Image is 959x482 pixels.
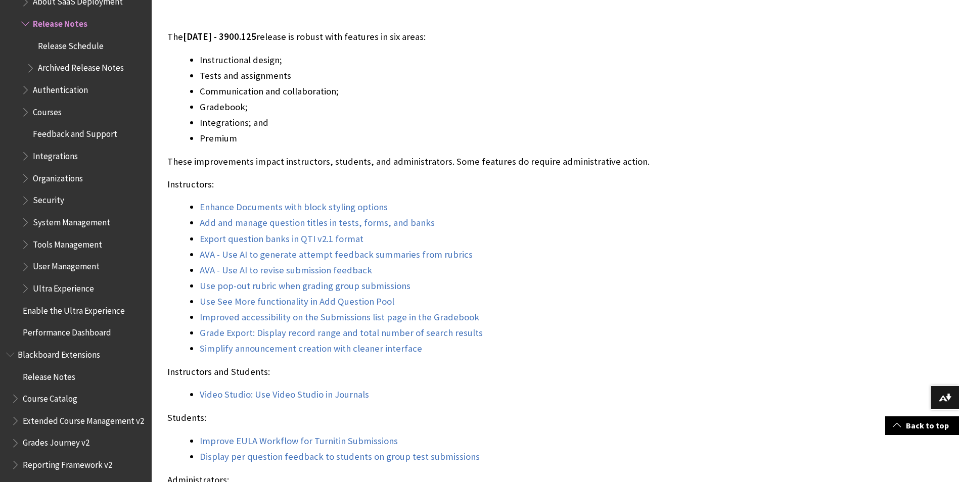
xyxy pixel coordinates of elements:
a: Enhance Documents with block styling options [200,201,388,213]
span: Performance Dashboard [23,324,111,338]
span: Ultra Experience [33,280,94,294]
span: Release Schedule [38,37,104,51]
span: Courses [33,104,62,117]
a: Use See More functionality in Add Question Pool [200,296,394,308]
span: System Management [33,214,110,227]
li: Instructional design; [200,53,794,67]
span: Archived Release Notes [38,60,124,73]
a: Use pop-out rubric when grading group submissions [200,280,410,292]
a: Video Studio: Use Video Studio in Journals [200,389,369,401]
li: Tests and assignments [200,69,794,83]
span: Tools Management [33,236,102,250]
p: Students: [167,411,794,424]
a: Add and manage question titles in tests, forms, and banks [200,217,435,229]
li: Gradebook; [200,100,794,114]
span: Security [33,192,64,206]
span: Blackboard Extensions [18,346,100,360]
span: Feedback and Support [33,126,117,139]
span: Release Notes [23,368,75,382]
a: Back to top [885,416,959,435]
p: Instructors: [167,178,794,191]
a: Export question banks in QTI v2.1 format [200,233,363,245]
p: The release is robust with features in six areas: [167,30,794,43]
a: Display per question feedback to students on group test submissions [200,451,480,463]
span: Extended Course Management v2 [23,412,144,426]
a: Grade Export: Display record range and total number of search results [200,327,483,339]
span: [DATE] - 3900.125 [183,31,256,42]
span: Release Notes [33,15,87,29]
span: Organizations [33,170,83,183]
span: Integrations [33,148,78,161]
a: AVA - Use AI to revise submission feedback [200,264,372,276]
p: Instructors and Students: [167,365,794,378]
span: Authentication [33,81,88,95]
span: Grades Journey v2 [23,435,89,448]
a: Simplify announcement creation with cleaner interface [200,343,422,355]
span: Course Catalog [23,390,77,404]
a: Improve EULA Workflow for Turnitin Submissions [200,435,398,447]
span: Enable the Ultra Experience [23,302,125,316]
span: Reporting Framework v2 [23,456,112,470]
li: Integrations; and [200,116,794,130]
a: Improved accessibility on the Submissions list page in the Gradebook [200,311,479,323]
a: AVA - Use AI to generate attempt feedback summaries from rubrics [200,249,473,261]
p: These improvements impact instructors, students, and administrators. Some features do require adm... [167,155,794,168]
li: Communication and collaboration; [200,84,794,99]
span: User Management [33,258,100,272]
li: Premium [200,131,794,146]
